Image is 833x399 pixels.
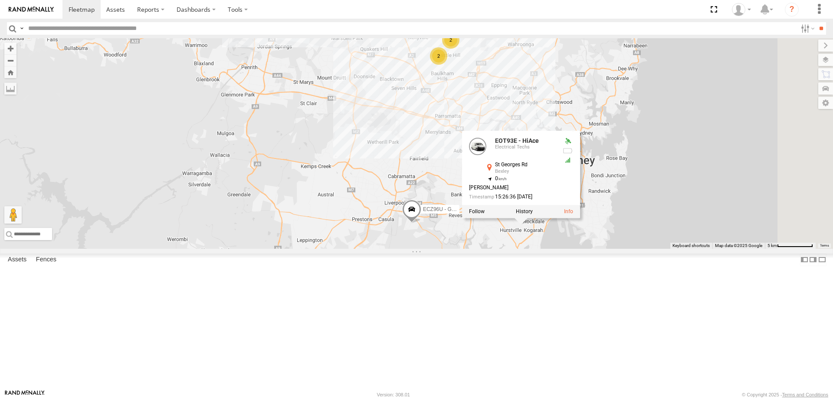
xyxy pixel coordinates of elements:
[469,185,556,191] div: [PERSON_NAME]
[785,3,799,16] i: ?
[32,254,61,266] label: Fences
[818,97,833,109] label: Map Settings
[563,138,573,145] div: Valid GPS Fix
[800,254,809,266] label: Dock Summary Table to the Left
[377,392,410,397] div: Version: 308.01
[742,392,828,397] div: © Copyright 2025 -
[4,206,22,224] button: Drag Pegman onto the map to open Street View
[818,254,826,266] label: Hide Summary Table
[469,138,486,155] a: View Asset Details
[4,82,16,95] label: Measure
[782,392,828,397] a: Terms and Conditions
[469,194,556,200] div: Date/time of location update
[495,145,556,150] div: Electrical Techs
[442,31,459,49] div: 2
[423,206,472,212] span: ECZ96U - Great Wall
[563,147,573,154] div: No battery health information received from this device.
[18,22,25,35] label: Search Query
[3,254,31,266] label: Assets
[820,244,829,247] a: Terms (opens in new tab)
[9,7,54,13] img: rand-logo.svg
[516,208,533,214] label: View Asset History
[495,162,556,168] div: St Georges Rd
[765,243,816,249] button: Map Scale: 5 km per 79 pixels
[797,22,816,35] label: Search Filter Options
[729,3,754,16] div: Tom Tozer
[495,137,539,144] a: EOT93E - HiAce
[672,243,710,249] button: Keyboard shortcuts
[430,47,447,65] div: 2
[715,243,762,248] span: Map data ©2025 Google
[495,175,507,181] span: 0
[563,157,573,164] div: GSM Signal = 5
[495,169,556,174] div: Bexley
[4,54,16,66] button: Zoom out
[4,66,16,78] button: Zoom Home
[767,243,777,248] span: 5 km
[5,390,45,399] a: Visit our Website
[564,208,573,214] a: View Asset Details
[4,43,16,54] button: Zoom in
[809,254,817,266] label: Dock Summary Table to the Right
[469,208,485,214] label: Realtime tracking of Asset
